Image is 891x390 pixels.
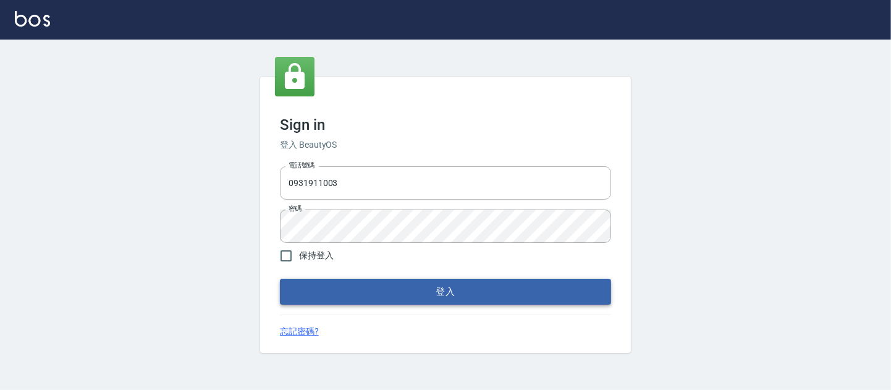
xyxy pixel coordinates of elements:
a: 忘記密碼? [280,325,319,338]
h3: Sign in [280,116,611,134]
button: 登入 [280,279,611,305]
span: 保持登入 [299,249,334,262]
img: Logo [15,11,50,27]
h6: 登入 BeautyOS [280,138,611,151]
label: 密碼 [289,204,302,213]
label: 電話號碼 [289,161,315,170]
